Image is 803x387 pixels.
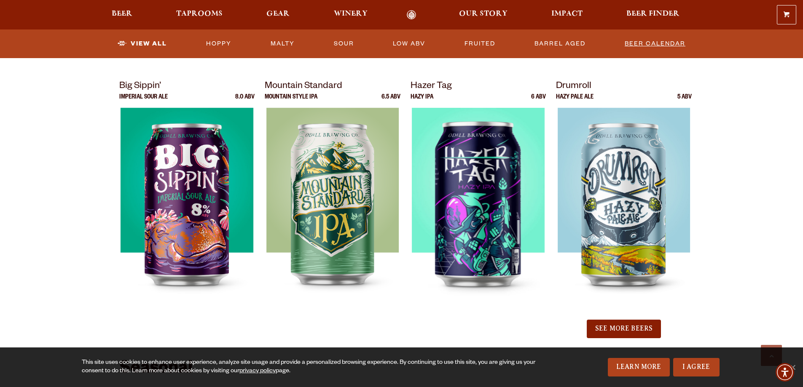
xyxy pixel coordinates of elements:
[608,358,670,376] a: Learn More
[106,10,138,20] a: Beer
[176,11,223,17] span: Taprooms
[531,34,589,53] a: Barrel Aged
[265,94,317,108] p: Mountain Style IPA
[334,11,368,17] span: Winery
[454,10,513,20] a: Our Story
[203,34,235,53] a: Hoppy
[556,79,692,318] a: Drumroll Hazy Pale Ale 5 ABV Drumroll Drumroll
[411,79,546,318] a: Hazer Tag Hazy IPA 6 ABV Hazer Tag Hazer Tag
[265,79,400,94] p: Mountain Standard
[558,108,690,318] img: Drumroll
[112,11,132,17] span: Beer
[119,79,255,94] p: Big Sippin’
[556,79,692,94] p: Drumroll
[265,79,400,318] a: Mountain Standard Mountain Style IPA 6.5 ABV Mountain Standard Mountain Standard
[82,359,538,376] div: This site uses cookies to enhance user experience, analyze site usage and provide a personalized ...
[239,368,276,375] a: privacy policy
[114,34,170,53] a: View All
[267,34,298,53] a: Malty
[235,94,255,108] p: 8.0 ABV
[171,10,228,20] a: Taprooms
[328,10,373,20] a: Winery
[621,34,689,53] a: Beer Calendar
[461,34,499,53] a: Fruited
[459,11,508,17] span: Our Story
[330,34,357,53] a: Sour
[673,358,720,376] a: I Agree
[587,320,661,338] button: See More Beers
[626,11,679,17] span: Beer Finder
[551,11,583,17] span: Impact
[266,108,399,318] img: Mountain Standard
[412,108,545,318] img: Hazer Tag
[121,108,253,318] img: Big Sippin’
[556,94,594,108] p: Hazy Pale Ale
[776,363,794,382] div: Accessibility Menu
[761,345,782,366] a: Scroll to top
[119,79,255,318] a: Big Sippin’ Imperial Sour Ale 8.0 ABV Big Sippin’ Big Sippin’
[396,10,427,20] a: Odell Home
[546,10,588,20] a: Impact
[411,94,433,108] p: Hazy IPA
[266,11,290,17] span: Gear
[411,79,546,94] p: Hazer Tag
[389,34,429,53] a: Low ABV
[261,10,295,20] a: Gear
[119,94,168,108] p: Imperial Sour Ale
[621,10,685,20] a: Beer Finder
[677,94,692,108] p: 5 ABV
[381,94,400,108] p: 6.5 ABV
[531,94,546,108] p: 6 ABV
